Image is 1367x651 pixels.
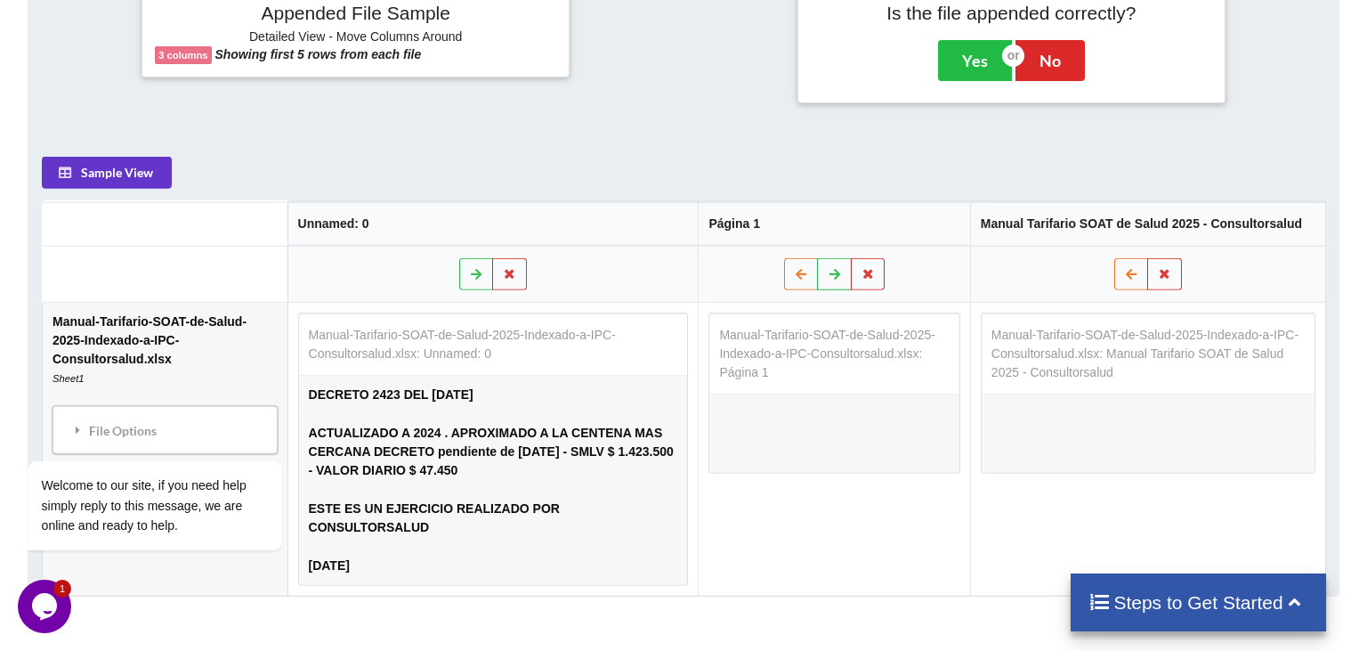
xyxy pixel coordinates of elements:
[298,413,687,489] td: ACTUALIZADO A 2024 . APROXIMADO A LA CENTENA MAS CERCANA DECRETO pendiente de [DATE] - SMLV $ 1.4...
[214,47,421,61] b: Showing first 5 rows from each file
[811,2,1212,24] h4: Is the file appended correctly?
[158,50,207,61] b: 3 columns
[42,302,287,595] td: Manual-Tarifario-SOAT-de-Salud-2025-Indexado-a-IPC-Consultorsalud.xlsx
[1015,40,1085,81] button: No
[287,201,698,245] th: Unnamed: 0
[969,201,1324,245] th: Manual Tarifario SOAT de Salud 2025 - Consultorsalud
[155,2,556,27] h4: Appended File Sample
[41,156,171,188] button: Sample View
[155,29,556,47] h6: Detailed View - Move Columns Around
[298,546,687,584] td: [DATE]
[1088,591,1308,614] h4: Steps to Get Started
[18,300,338,571] iframe: chat widget
[18,580,75,633] iframe: chat widget
[698,201,969,245] th: Página 1
[298,489,687,546] td: ESTE ES UN EJERCICIO REALIZADO POR CONSULTORSALUD
[298,375,687,413] td: DECRETO 2423 DEL [DATE]
[938,40,1012,81] button: Yes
